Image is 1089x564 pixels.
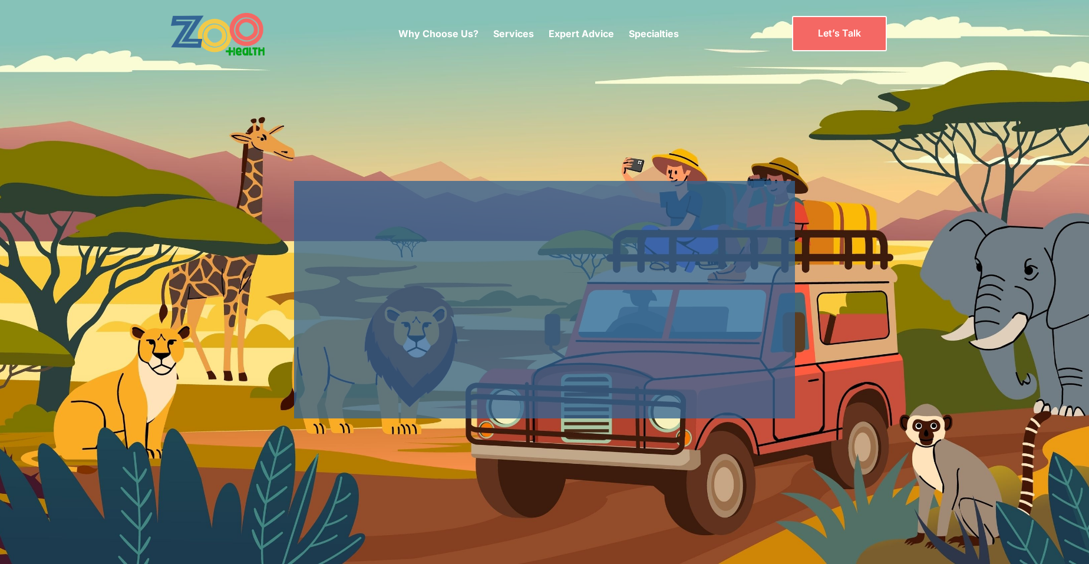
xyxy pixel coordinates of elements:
a: Why Choose Us? [398,28,478,39]
p: Services [493,27,534,41]
a: Expert Advice [549,28,614,39]
div: Specialties [629,9,679,58]
div: Services [493,9,534,58]
a: Specialties [629,28,679,39]
a: home [170,12,297,56]
a: Let’s Talk [792,16,887,51]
